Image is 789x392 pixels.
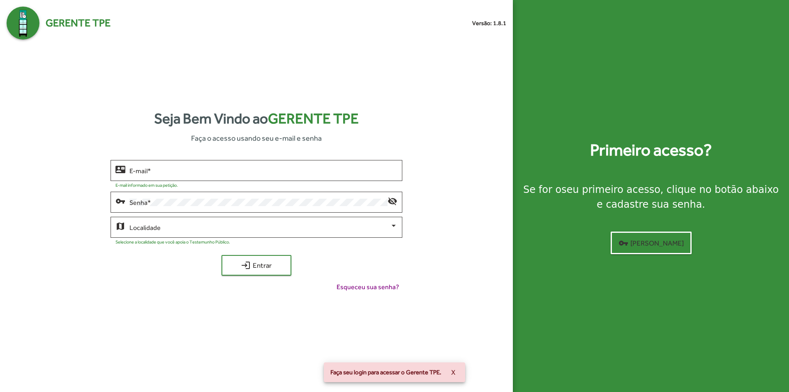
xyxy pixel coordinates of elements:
small: Versão: 1.8.1 [472,19,506,28]
strong: seu primeiro acesso [561,184,660,195]
mat-icon: vpn_key [618,238,628,248]
mat-hint: Selecione a localidade que você apoia o Testemunho Público. [115,239,230,244]
img: Logo Gerente [7,7,39,39]
mat-icon: vpn_key [115,196,125,206]
button: [PERSON_NAME] [611,232,692,254]
mat-icon: map [115,221,125,231]
span: [PERSON_NAME] [618,236,684,251]
span: Faça o acesso usando seu e-mail e senha [191,132,322,144]
span: Gerente TPE [46,15,111,31]
mat-icon: login [241,260,251,270]
div: Se for o , clique no botão abaixo e cadastre sua senha. [523,182,779,212]
span: Entrar [229,258,284,273]
span: Gerente TPE [268,110,359,127]
span: X [451,365,455,380]
mat-icon: visibility_off [388,196,397,206]
strong: Seja Bem Vindo ao [154,108,359,130]
button: X [445,365,462,380]
mat-hint: E-mail informado em sua petição. [115,183,178,188]
span: Faça seu login para acessar o Gerente TPE. [330,368,441,376]
button: Entrar [221,255,291,276]
strong: Primeiro acesso? [590,138,712,162]
span: Esqueceu sua senha? [337,282,399,292]
mat-icon: contact_mail [115,164,125,174]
